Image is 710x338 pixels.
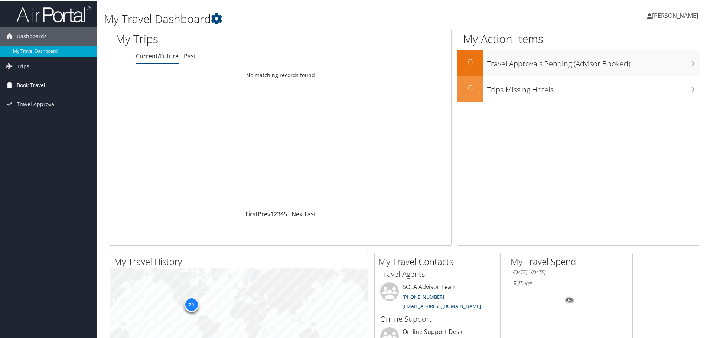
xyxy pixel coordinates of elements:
a: Prev [258,209,270,217]
a: First [245,209,258,217]
img: airportal-logo.png [16,5,91,22]
a: Last [304,209,316,217]
span: $0 [512,278,519,286]
h2: 0 [457,81,483,93]
h1: My Travel Dashboard [104,10,505,26]
a: 2 [274,209,277,217]
h2: 0 [457,55,483,68]
span: [PERSON_NAME] [652,11,698,19]
h1: My Action Items [457,30,700,46]
a: Past [184,51,196,59]
a: Next [292,209,304,217]
a: 5 [284,209,287,217]
a: 0Travel Approvals Pending (Advisor Booked) [457,49,700,75]
span: … [287,209,292,217]
span: Trips [17,56,29,75]
h3: Travel Approvals Pending (Advisor Booked) [487,54,700,68]
a: Current/Future [136,51,179,59]
a: 4 [280,209,284,217]
a: 3 [277,209,280,217]
h1: My Trips [115,30,303,46]
li: SOLA Advisor Team [377,282,498,312]
td: No matching records found [110,68,451,81]
h2: My Travel Contacts [378,255,500,267]
h3: Travel Agents [380,268,495,279]
h6: Total [512,278,627,286]
h2: My Travel Spend [511,255,632,267]
span: Travel Approval [17,94,56,113]
a: [PHONE_NUMBER] [403,293,444,299]
a: 0Trips Missing Hotels [457,75,700,101]
span: Dashboards [17,26,47,45]
h3: Online Support [380,313,495,324]
tspan: 0% [567,298,573,302]
span: Book Travel [17,75,45,94]
a: 1 [270,209,274,217]
a: [PERSON_NAME] [647,4,706,26]
h2: My Travel History [114,255,368,267]
h3: Trips Missing Hotels [487,80,700,94]
a: [EMAIL_ADDRESS][DOMAIN_NAME] [403,302,481,309]
div: 20 [184,296,199,311]
h6: [DATE] - [DATE] [512,268,627,275]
